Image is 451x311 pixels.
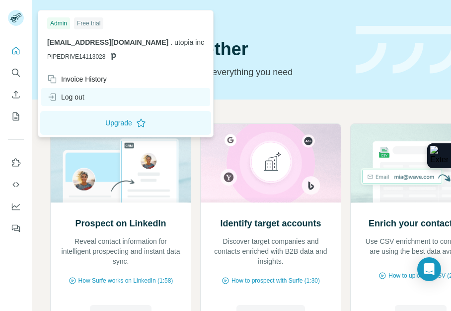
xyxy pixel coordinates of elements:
[47,38,168,46] span: [EMAIL_ADDRESS][DOMAIN_NAME]
[47,92,84,102] div: Log out
[417,257,441,281] div: Open Intercom Messenger
[211,236,331,266] p: Discover target companies and contacts enriched with B2B data and insights.
[74,17,103,29] div: Free trial
[220,216,321,230] h2: Identify target accounts
[200,124,341,203] img: Identify target accounts
[170,38,172,46] span: .
[8,198,24,215] button: Dashboard
[231,276,320,285] span: How to prospect with Surfe (1:30)
[8,176,24,194] button: Use Surfe API
[50,124,191,203] img: Prospect on LinkedIn
[8,42,24,60] button: Quick start
[8,154,24,172] button: Use Surfe on LinkedIn
[75,216,166,230] h2: Prospect on LinkedIn
[61,236,181,266] p: Reveal contact information for intelligent prospecting and instant data sync.
[8,107,24,125] button: My lists
[78,276,173,285] span: How Surfe works on LinkedIn (1:58)
[8,219,24,237] button: Feedback
[47,74,107,84] div: Invoice History
[8,86,24,104] button: Enrich CSV
[174,38,204,46] span: utopia inc
[47,17,70,29] div: Admin
[47,52,105,61] span: PIPEDRIVE14113028
[40,111,211,135] button: Upgrade
[430,146,448,166] img: Extension Icon
[8,64,24,82] button: Search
